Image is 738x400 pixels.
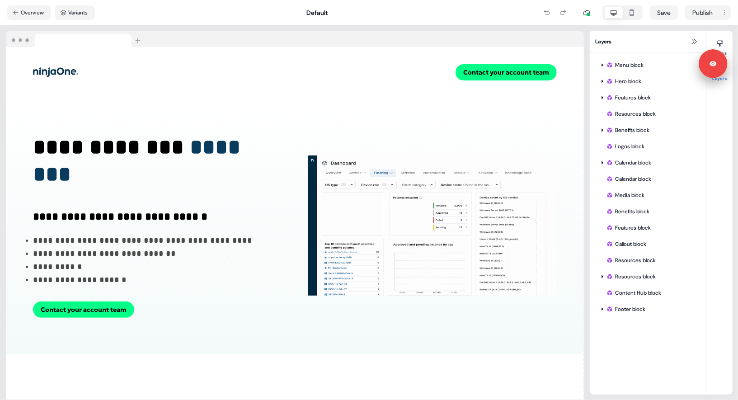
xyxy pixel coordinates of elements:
div: Menu block [595,58,701,72]
div: Calendar block [595,172,701,186]
div: Default [307,8,328,17]
div: Logos block [595,139,701,154]
button: Contact your account team [456,64,557,80]
div: Resources block [595,107,701,121]
div: Benefits block [595,123,701,137]
div: Contact your account team [299,64,557,80]
div: Logos block [606,142,698,151]
div: Contact your account team [33,301,282,318]
button: Save [650,5,678,20]
div: Callout block [595,237,701,251]
div: Benefits block [595,204,701,219]
img: Image [308,134,557,318]
div: Features block [595,221,701,235]
div: Resources block [595,269,701,284]
div: Content Hub block [595,286,701,300]
button: Contact your account team [33,301,134,318]
div: Media block [606,191,698,200]
div: Benefits block [606,126,698,135]
div: Calendar block [606,174,698,184]
div: Hero block [606,77,698,86]
div: Calendar block [606,158,698,167]
img: Browser topbar [6,31,145,47]
div: Resources block [606,256,698,265]
div: Resources block [595,253,701,268]
div: Content Hub block [606,288,698,297]
div: Benefits block [606,207,698,216]
div: Menu block [606,61,698,70]
div: Features block [595,90,701,105]
div: Resources block [606,109,698,118]
div: Features block [606,223,698,232]
div: Footer block [595,302,701,316]
div: Footer block [606,305,698,314]
div: Hero block [595,74,701,89]
div: Layers [590,31,707,52]
button: Publish [685,5,718,20]
button: Variants [55,5,95,20]
div: Features block [606,93,698,102]
div: Callout block [606,240,698,249]
div: Resources block [606,272,698,281]
div: Calendar block [595,155,701,170]
button: Overview [7,5,51,20]
button: Styles [707,36,733,56]
div: Media block [595,188,701,202]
